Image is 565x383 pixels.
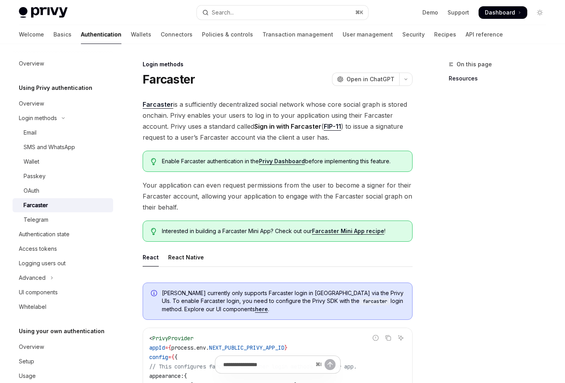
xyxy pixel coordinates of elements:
[422,9,438,16] a: Demo
[448,9,469,16] a: Support
[19,83,92,93] h5: Using Privy authentication
[151,228,156,235] svg: Tip
[19,371,36,381] div: Usage
[162,157,404,165] span: Enable Farcaster authentication in the before implementing this feature.
[19,302,46,312] div: Whitelabel
[396,333,406,343] button: Ask AI
[143,60,413,68] div: Login methods
[343,25,393,44] a: User management
[197,5,369,20] button: Open search
[13,169,113,183] a: Passkey
[449,72,552,85] a: Resources
[19,99,44,108] div: Overview
[355,9,363,16] span: ⌘ K
[332,73,399,86] button: Open in ChatGPT
[347,75,394,83] span: Open in ChatGPT
[143,72,195,86] h1: Farcaster
[13,300,113,314] a: Whitelabel
[206,344,209,351] span: .
[13,126,113,140] a: Email
[168,344,171,351] span: {
[466,25,503,44] a: API reference
[534,6,546,19] button: Toggle dark mode
[13,227,113,241] a: Authentication state
[13,198,113,212] a: Farcaster
[171,344,193,351] span: process
[149,354,168,361] span: config
[325,359,336,370] button: Send message
[53,25,72,44] a: Basics
[149,335,152,342] span: <
[13,213,113,227] a: Telegram
[13,155,113,169] a: Wallet
[13,111,113,125] button: Toggle Login methods section
[13,97,113,111] a: Overview
[193,344,196,351] span: .
[212,8,234,17] div: Search...
[13,184,113,198] a: OAuth
[151,158,156,165] svg: Tip
[402,25,425,44] a: Security
[13,57,113,71] a: Overview
[19,288,58,297] div: UI components
[24,201,48,210] div: Farcaster
[143,180,413,213] span: Your application can even request permissions from the user to become a signer for their Farcaste...
[162,289,404,313] span: [PERSON_NAME] currently only supports Farcaster login in [GEOGRAPHIC_DATA] via the Privy UIs. To ...
[324,122,341,131] a: FIP-11
[284,344,288,351] span: }
[223,356,312,373] input: Ask a question...
[143,100,173,108] strong: Farcaster
[13,354,113,368] a: Setup
[485,9,515,16] span: Dashboard
[457,60,492,69] span: On this page
[151,290,159,298] svg: Info
[196,344,206,351] span: env
[13,369,113,383] a: Usage
[19,59,44,68] div: Overview
[165,344,168,351] span: =
[24,142,75,152] div: SMS and WhatsApp
[371,333,381,343] button: Report incorrect code
[434,25,456,44] a: Recipes
[171,354,174,361] span: {
[149,344,165,351] span: appId
[19,342,44,352] div: Overview
[202,25,253,44] a: Policies & controls
[143,100,173,109] a: Farcaster
[161,25,193,44] a: Connectors
[24,128,37,137] div: Email
[174,354,178,361] span: {
[262,25,333,44] a: Transaction management
[19,7,68,18] img: light logo
[13,285,113,299] a: UI components
[19,230,70,239] div: Authentication state
[24,171,46,181] div: Passkey
[13,340,113,354] a: Overview
[255,306,268,313] a: here
[13,242,113,256] a: Access tokens
[19,25,44,44] a: Welcome
[24,186,39,195] div: OAuth
[152,335,193,342] span: PrivyProvider
[209,344,284,351] span: NEXT_PUBLIC_PRIVY_APP_ID
[19,273,46,283] div: Advanced
[19,244,57,254] div: Access tokens
[13,271,113,285] button: Toggle Advanced section
[479,6,527,19] a: Dashboard
[312,228,384,235] a: Farcaster Mini App recipe
[131,25,151,44] a: Wallets
[13,256,113,270] a: Logging users out
[19,113,57,123] div: Login methods
[81,25,121,44] a: Authentication
[13,140,113,154] a: SMS and WhatsApp
[259,158,305,165] a: Privy Dashboard
[168,354,171,361] span: =
[168,248,204,266] div: React Native
[143,99,413,143] span: is a sufficiently decentralized social network whose core social graph is stored onchain. Privy e...
[19,357,34,366] div: Setup
[360,297,391,305] code: farcaster
[19,259,66,268] div: Logging users out
[162,227,404,235] span: Interested in building a Farcaster Mini App? Check out our !
[24,157,39,166] div: Wallet
[254,122,321,130] strong: Sign in with Farcaster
